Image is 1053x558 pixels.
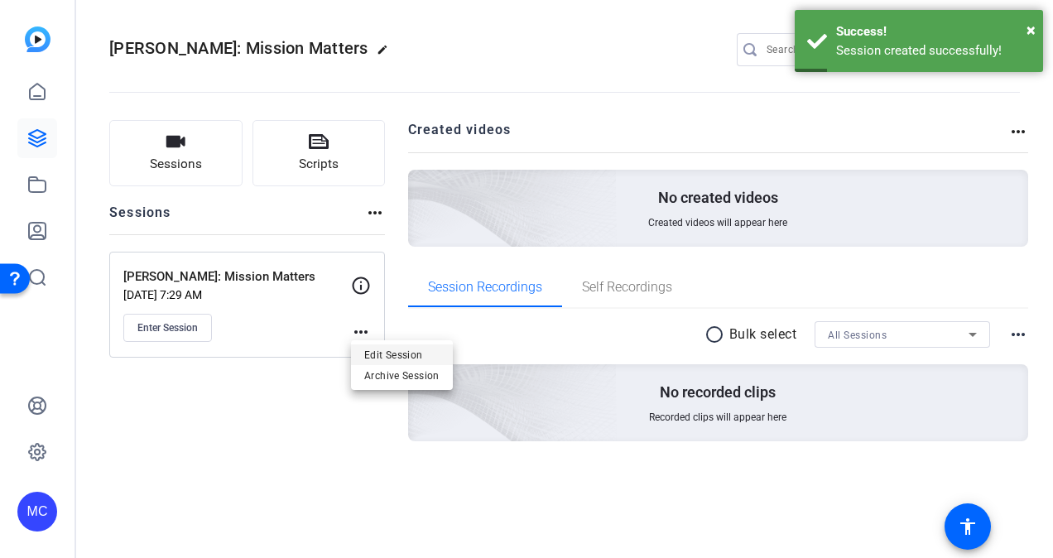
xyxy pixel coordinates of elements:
span: × [1027,20,1036,40]
div: Session created successfully! [836,41,1031,60]
div: Success! [836,22,1031,41]
span: Archive Session [364,366,440,386]
span: Edit Session [364,345,440,365]
button: Close [1027,17,1036,42]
